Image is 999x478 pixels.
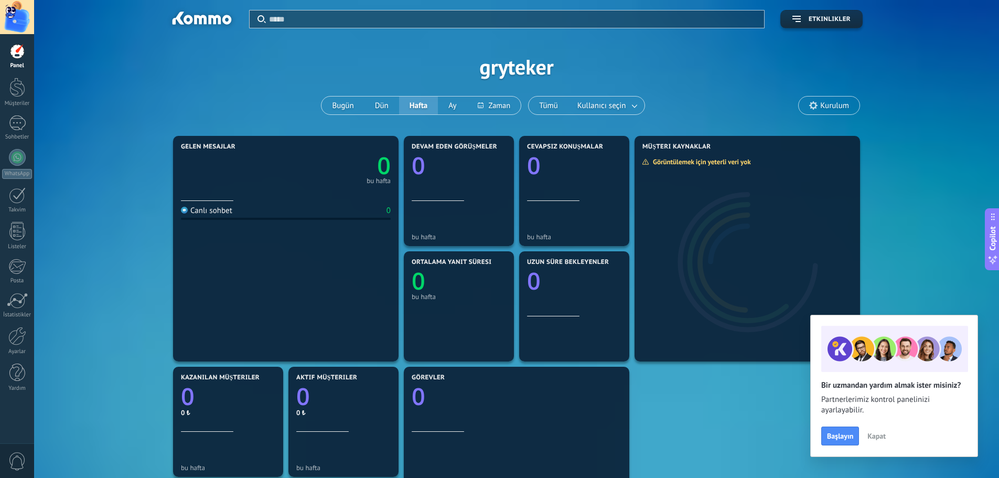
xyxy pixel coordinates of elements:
[412,380,621,412] a: 0
[367,178,391,184] div: bu hafta
[2,312,33,318] div: İstatistikler
[286,150,391,182] a: 0
[2,385,33,392] div: Yardım
[642,143,711,151] span: Müşteri Kaynaklar
[2,348,33,355] div: Ayarlar
[467,97,521,114] button: Zaman
[377,150,391,182] text: 0
[867,432,886,440] span: Kapat
[296,374,357,381] span: Aktif müşteriler
[181,380,275,412] a: 0
[863,428,890,444] button: Kapat
[181,374,260,381] span: Kazanılan müşteriler
[575,99,628,113] span: Kullanıcı seçin
[2,278,33,284] div: Posta
[820,101,849,110] span: Kurulum
[809,16,851,23] span: Etkinlikler
[527,143,603,151] span: Cevapsız konuşmalar
[386,206,391,216] div: 0
[527,259,609,266] span: Uzun süre bekleyenler
[181,380,195,412] text: 0
[568,97,644,114] button: Kullanıcı seçin
[527,265,541,297] text: 0
[529,97,568,114] button: Tümü
[642,157,758,166] div: Görüntülemek için yeterli veri yok
[412,233,506,241] div: bu hafta
[2,134,33,141] div: Sohbetler
[2,243,33,250] div: Listeler
[527,233,621,241] div: bu hafta
[821,427,859,445] button: Başlayın
[364,97,399,114] button: Dün
[987,226,998,250] span: Copilot
[412,150,425,182] text: 0
[412,380,425,412] text: 0
[780,10,863,28] button: Etkinlikler
[181,207,188,214] img: Canlı sohbet
[412,143,497,151] span: Devam eden görüşmeler
[321,97,364,114] button: Bugün
[2,207,33,214] div: Takvim
[438,97,467,114] button: Ay
[296,380,310,412] text: 0
[296,408,391,417] div: 0 ₺
[399,97,438,114] button: Hafta
[296,380,391,412] a: 0
[2,100,33,107] div: Müşteriler
[412,259,491,266] span: Ortalama yanıt süresi
[827,432,853,440] span: Başlayın
[2,62,33,69] div: Panel
[181,143,235,151] span: Gelen mesajlar
[412,293,506,301] div: bu hafta
[821,395,967,416] span: Partnerlerimiz kontrol panelinizi ayarlayabilir.
[821,380,967,390] h2: Bir uzmandan yardım almak ister misiniz?
[2,169,32,179] div: WhatsApp
[527,150,541,182] text: 0
[181,464,275,472] div: bu hafta
[412,374,445,381] span: Görevler
[181,408,275,417] div: 0 ₺
[181,206,232,216] div: Canlı sohbet
[412,265,425,297] text: 0
[296,464,391,472] div: bu hafta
